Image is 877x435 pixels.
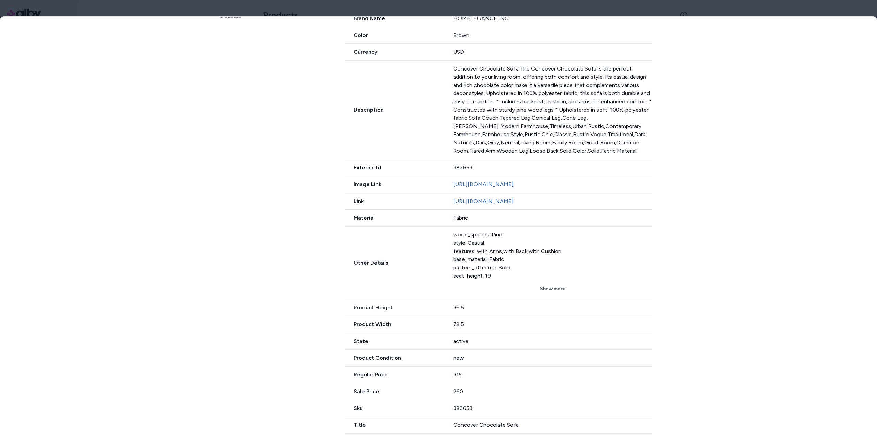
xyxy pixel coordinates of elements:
[345,304,445,312] span: Product Height
[453,283,652,295] button: Show more
[453,198,514,204] a: [URL][DOMAIN_NAME]
[453,214,652,222] div: Fabric
[453,387,652,396] div: 260
[345,14,445,23] span: Brand Name
[345,48,445,56] span: Currency
[453,337,652,345] div: active
[345,337,445,345] span: State
[453,14,652,23] div: HOMELEGANCE INC
[345,31,445,39] span: Color
[345,354,445,362] span: Product Condition
[453,320,652,329] div: 78.5
[345,404,445,412] span: Sku
[453,404,652,412] div: 383653
[345,371,445,379] span: Regular Price
[453,354,652,362] div: new
[345,197,445,205] span: Link
[345,164,445,172] span: External Id
[453,48,652,56] div: USD
[453,181,514,188] a: [URL][DOMAIN_NAME]
[345,106,445,114] span: Description
[453,371,652,379] div: 315
[453,164,652,172] div: 383653
[345,180,445,189] span: Image Link
[345,214,445,222] span: Material
[453,421,652,429] div: Concover Chocolate Sofa
[453,65,652,155] p: Concover Chocolate Sofa The Concover Chocolate Sofa is the perfect addition to your living room, ...
[345,259,445,267] span: Other Details
[453,231,652,280] div: wood_species: Pine style: Casual features: with Arms,with Back,with Cushion base_material: Fabric...
[345,421,445,429] span: Title
[453,304,652,312] div: 36.5
[345,320,445,329] span: Product Width
[453,31,652,39] div: Brown
[345,387,445,396] span: Sale Price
